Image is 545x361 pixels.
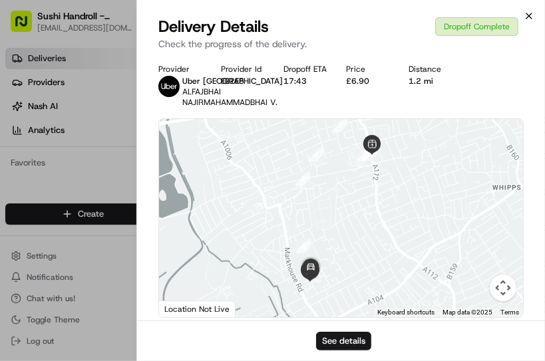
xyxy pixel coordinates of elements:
[148,206,153,217] span: •
[490,275,516,301] button: Map camera controls
[158,16,269,37] span: Delivery Details
[60,140,183,151] div: We're available if you need us!
[13,173,89,183] div: Past conversations
[443,308,492,316] span: Map data ©2025
[13,127,37,151] img: 1736555255976-a54dd68f-1ca7-489b-9aae-adbdc363a1c4
[158,37,524,51] p: Check the progress of the delivery.
[41,206,146,217] span: [DEMOGRAPHIC_DATA][PERSON_NAME]
[28,127,52,151] img: 1753817452368-0c19585d-7be3-40d9-9a41-2dc781b3d1eb
[158,76,180,97] img: uber-new-logo.jpeg
[182,86,277,108] span: ALFAJBHAI NAJIRMAHAMMADBHAI V.
[162,300,206,317] a: Open this area in Google Maps (opens a new window)
[60,127,218,140] div: Start new chat
[27,243,37,253] img: 1736555255976-a54dd68f-1ca7-489b-9aae-adbdc363a1c4
[13,13,40,40] img: Nash
[290,166,315,191] div: 5
[346,64,398,74] div: Price
[291,233,316,259] div: 6
[409,64,461,74] div: Distance
[206,170,242,186] button: See all
[500,308,519,316] a: Terms (opens in new tab)
[156,206,218,217] span: 12 minutes ago
[283,64,335,74] div: Dropoff ETA
[346,76,398,86] div: £6.90
[303,142,329,167] div: 4
[353,141,378,166] div: 2
[94,262,161,273] a: Powered byPylon
[13,53,242,74] p: Welcome 👋
[327,112,353,138] div: 3
[35,86,220,100] input: Clear
[316,332,371,350] button: See details
[110,242,115,253] span: •
[13,229,35,251] img: Masood Aslam
[158,64,210,74] div: Provider
[226,131,242,147] button: Start new chat
[132,263,161,273] span: Pylon
[377,308,435,317] button: Keyboard shortcuts
[41,242,108,253] span: [PERSON_NAME]
[162,300,206,317] img: Google
[182,76,283,86] span: Uber [GEOGRAPHIC_DATA]
[159,301,236,317] div: Location Not Live
[221,64,273,74] div: Provider Id
[118,242,145,253] span: [DATE]
[221,76,244,86] button: EB2E5
[283,76,335,86] div: 17:43
[13,193,35,215] img: Muhammad noman
[409,76,461,86] div: 1.2 mi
